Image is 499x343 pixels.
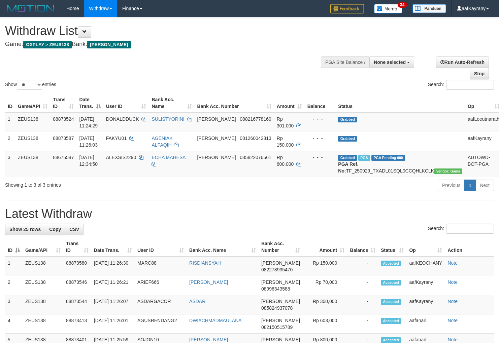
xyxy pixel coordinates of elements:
a: AGENIAK ALFAQIH [152,136,172,148]
td: ASDARGACOR [135,295,187,314]
span: CSV [69,227,79,232]
td: aafKayrany [406,276,445,295]
td: ZEUS138 [15,132,50,151]
th: Status: activate to sort column ascending [378,237,406,257]
td: 88873580 [63,257,91,276]
th: Bank Acc. Name: activate to sort column ascending [187,237,259,257]
span: Accepted [381,337,401,343]
th: Action [445,237,494,257]
td: 3 [5,295,23,314]
span: Grabbed [338,136,357,142]
td: - [347,276,378,295]
span: Copy 081260042813 to clipboard [240,136,271,141]
td: 1 [5,257,23,276]
th: Bank Acc. Number: activate to sort column ascending [195,93,274,113]
div: - - - [307,154,333,161]
span: 88873524 [53,116,74,122]
td: 88873544 [63,295,91,314]
td: ZEUS138 [23,276,63,295]
td: - [347,257,378,276]
span: [PERSON_NAME] [197,155,236,160]
td: AGUSRENDANG2 [135,314,187,334]
a: [PERSON_NAME] [189,337,228,342]
th: Amount: activate to sort column ascending [274,93,305,113]
td: aafKEOCHANY [406,257,445,276]
td: [DATE] 11:26:30 [91,257,135,276]
td: ZEUS138 [15,151,50,177]
td: ARIEF666 [135,276,187,295]
img: panduan.png [412,4,446,13]
td: 1 [5,113,15,132]
span: Show 25 rows [9,227,41,232]
span: [PERSON_NAME] [261,260,300,266]
a: Note [447,260,458,266]
a: DWIACHMADMAULANA [189,318,242,323]
span: Copy 088216778169 to clipboard [240,116,271,122]
span: Copy 08996343588 to clipboard [261,286,290,292]
div: Showing 1 to 3 of 3 entries [5,179,203,188]
td: ZEUS138 [15,113,50,132]
th: Bank Acc. Number: activate to sort column ascending [259,237,303,257]
span: [PERSON_NAME] [261,279,300,285]
td: - [347,295,378,314]
select: Showentries [17,80,42,90]
th: User ID: activate to sort column ascending [135,237,187,257]
a: Note [447,337,458,342]
th: ID: activate to sort column descending [5,237,23,257]
h4: Game: Bank: [5,41,326,48]
span: [PERSON_NAME] [197,136,236,141]
span: Copy [49,227,61,232]
span: Accepted [381,261,401,266]
img: Button%20Memo.svg [374,4,402,13]
td: 2 [5,276,23,295]
span: 34 [398,2,407,8]
input: Search: [446,80,494,90]
span: PGA Pending [371,155,405,161]
th: Balance [305,93,336,113]
span: [DATE] 11:24:29 [79,116,98,128]
span: [PERSON_NAME] [261,299,300,304]
td: [DATE] 11:26:07 [91,295,135,314]
th: Date Trans.: activate to sort column descending [76,93,103,113]
span: Copy 082150515789 to clipboard [261,325,293,330]
td: Rp 603,000 [303,314,347,334]
th: Amount: activate to sort column ascending [303,237,347,257]
span: Copy 085822076561 to clipboard [240,155,271,160]
td: Rp 70,000 [303,276,347,295]
td: 88873546 [63,276,91,295]
td: 4 [5,314,23,334]
td: MARC88 [135,257,187,276]
span: ALEXSIS2290 [106,155,136,160]
a: Stop [470,68,489,79]
span: [DATE] 11:26:03 [79,136,98,148]
div: - - - [307,135,333,142]
label: Search: [428,224,494,234]
span: 88873587 [53,136,74,141]
th: Status [335,93,465,113]
th: Op: activate to sort column ascending [406,237,445,257]
span: Accepted [381,280,401,285]
a: Next [475,180,494,191]
span: [DATE] 12:34:50 [79,155,98,167]
div: - - - [307,116,333,122]
td: ZEUS138 [23,257,63,276]
a: Note [447,299,458,304]
th: ID [5,93,15,113]
td: ZEUS138 [23,295,63,314]
a: CSV [65,224,84,235]
td: [DATE] 11:26:21 [91,276,135,295]
span: Rp 150.000 [277,136,294,148]
span: OXPLAY > ZEUS138 [23,41,72,48]
td: 88873413 [63,314,91,334]
th: Game/API: activate to sort column ascending [23,237,63,257]
img: MOTION_logo.png [5,3,56,13]
span: [PERSON_NAME] [87,41,131,48]
th: Date Trans.: activate to sort column ascending [91,237,135,257]
a: Note [447,318,458,323]
a: [PERSON_NAME] [189,279,228,285]
span: Accepted [381,299,401,305]
span: [PERSON_NAME] [197,116,236,122]
a: Previous [438,180,465,191]
th: Trans ID: activate to sort column ascending [63,237,91,257]
label: Show entries [5,80,56,90]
